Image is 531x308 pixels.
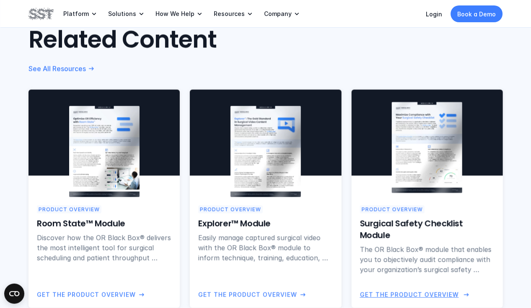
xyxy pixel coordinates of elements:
[230,106,300,197] img: Explorer product overview cover
[426,10,443,18] a: Login
[37,233,171,263] p: Discover how the OR Black Box® delivers the most intelligent tool for surgical scheduling and pat...
[198,218,333,230] h6: Explorer™ Module
[198,233,333,263] p: Easily manage captured surgical video with the OR Black Box® module to inform technique, training...
[360,245,494,275] p: The OR Black Box® module that enables you to objectively audit compliance with your organization’...
[360,218,494,241] h6: Surgical Safety Checklist Module
[198,290,297,300] p: Get the Product Overview
[451,5,503,22] a: Book a Demo
[156,10,195,18] p: How We Help
[69,106,139,197] img: Room State product overview cover
[360,290,458,300] p: Get the Product Overview
[39,206,100,214] p: Product Overview
[28,26,503,54] h2: Related Content
[392,102,462,193] img: Surgical Safety Checklist product overview cover
[64,10,89,18] p: Platform
[214,10,245,18] p: Resources
[458,10,496,18] p: Book a Demo
[28,65,95,73] a: See All Resources
[28,65,86,73] p: See All Resources
[264,10,292,18] p: Company
[37,290,136,300] p: Get the Product Overview
[361,206,422,214] p: Product Overview
[4,284,24,304] button: Open CMP widget
[37,218,171,230] h6: Room State™ Module
[28,7,54,21] img: SST logo
[109,10,137,18] p: Solutions
[200,206,261,214] p: Product Overview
